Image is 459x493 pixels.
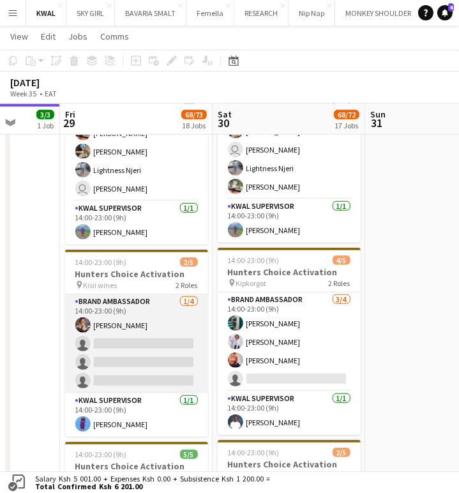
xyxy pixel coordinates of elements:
div: 18 Jobs [182,121,206,130]
span: 14:00-23:00 (9h) [75,257,127,267]
span: 68/72 [334,110,359,119]
a: View [5,28,33,45]
span: Week 35 [8,89,40,98]
span: 2 Roles [329,278,350,288]
button: Nip Nap [289,1,335,26]
h3: Hunters Choice Activation [65,460,208,472]
span: Fri [65,109,75,120]
span: View [10,31,28,42]
app-job-card: 14:00-23:00 (9h)2/5Hunters Choice Activation Kisii wines2 RolesBrand Ambassador1/414:00-23:00 (9h... [65,250,208,437]
span: 2/5 [180,257,198,267]
button: RESEARCH [234,1,289,26]
h3: Hunters Choice Activation [218,459,361,470]
span: 5/5 [180,450,198,459]
span: 2/5 [333,448,350,457]
app-card-role: Brand Ambassador3/414:00-23:00 (9h)[PERSON_NAME][PERSON_NAME][PERSON_NAME] [218,292,361,391]
button: BAVARIA SMALT [115,1,186,26]
span: 2 Roles [329,471,350,480]
div: Salary Ksh 5 001.00 + Expenses Ksh 0.00 + Subsistence Ksh 1 200.00 = [27,475,273,490]
button: MONKEY SHOULDER [335,1,422,26]
app-card-role: KWAL SUPERVISOR1/114:00-23:00 (9h)[PERSON_NAME] [218,199,361,243]
span: Sat [218,109,232,120]
span: 4/5 [333,255,350,265]
span: Comms [100,31,129,42]
span: Total Confirmed Ksh 6 201.00 [35,483,270,490]
span: 30 [216,116,232,130]
span: 29 [63,116,75,130]
span: Kisii wines [236,471,270,480]
span: 2 Roles [176,280,198,290]
div: EAT [45,89,57,98]
span: Jobs [68,31,87,42]
div: [DATE] [10,76,86,89]
h3: Hunters Choice Activation [65,268,208,280]
span: 14:00-23:00 (9h) [75,450,127,459]
span: Sun [370,109,386,120]
app-job-card: 14:00-23:00 (9h)5/5Hunters Choice Activation Imara cor wines isiolo2 RolesBrand Ambassador4/414:0... [218,56,361,243]
app-card-role: KWAL SUPERVISOR1/114:00-23:00 (9h)[PERSON_NAME] [218,391,361,435]
h3: Hunters Choice Activation [218,266,361,278]
span: 14:00-23:00 (9h) [228,448,280,457]
div: 1 Job [37,121,54,130]
a: 4 [437,5,453,20]
app-job-card: 14:00-23:00 (9h)4/5Hunters Choice Activation Kipkorgot2 RolesBrand Ambassador3/414:00-23:00 (9h)[... [218,248,361,435]
div: 17 Jobs [335,121,359,130]
span: Kisii wines [84,280,117,290]
span: 4 [448,3,454,11]
a: Jobs [63,28,93,45]
span: 14:00-23:00 (9h) [228,255,280,265]
button: KWAL [26,1,66,26]
app-card-role: KWAL SUPERVISOR1/114:00-23:00 (9h)[PERSON_NAME] [65,201,208,245]
button: SKY GIRL [66,1,115,26]
app-card-role: Brand Ambassador4/414:00-23:00 (9h)[PERSON_NAME][PERSON_NAME]Lightness Njeri [PERSON_NAME] [65,102,208,201]
span: 3/3 [36,110,54,119]
app-card-role: KWAL SUPERVISOR1/114:00-23:00 (9h)[PERSON_NAME] [65,393,208,437]
app-card-role: Brand Ambassador4/414:00-23:00 (9h)[PERSON_NAME] [PERSON_NAME]Lightness Njeri[PERSON_NAME] [218,100,361,199]
span: Kipkorgot [236,278,267,288]
a: Comms [95,28,134,45]
span: 31 [368,116,386,130]
app-job-card: 14:00-23:00 (9h)5/5Hunters Choice Activation Imara cor wines isiolo2 RolesBrand Ambassador4/414:0... [65,57,208,245]
app-card-role: Brand Ambassador1/414:00-23:00 (9h)[PERSON_NAME] [65,294,208,393]
button: Femella [186,1,234,26]
span: 68/73 [181,110,207,119]
span: Edit [41,31,56,42]
a: Edit [36,28,61,45]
